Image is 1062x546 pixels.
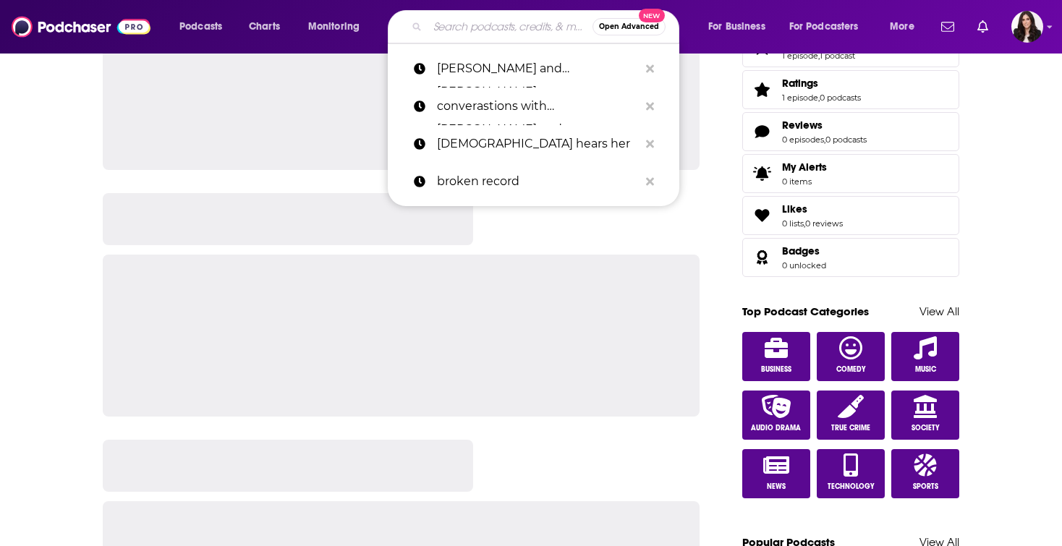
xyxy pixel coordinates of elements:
[831,424,870,432] span: True Crime
[437,50,639,88] p: john and lisa bevere
[828,482,875,491] span: Technology
[880,15,933,38] button: open menu
[1011,11,1043,43] img: User Profile
[747,80,776,100] a: Ratings
[742,196,959,235] span: Likes
[782,135,824,145] a: 0 episodes
[891,391,959,440] a: Society
[789,17,859,37] span: For Podcasters
[747,247,776,268] a: Badges
[804,218,805,229] span: ,
[169,15,241,38] button: open menu
[818,93,820,103] span: ,
[747,163,776,184] span: My Alerts
[805,218,843,229] a: 0 reviews
[742,112,959,151] span: Reviews
[747,121,776,142] a: Reviews
[782,244,826,257] a: Badges
[742,154,959,193] a: My Alerts
[891,332,959,381] a: Music
[782,161,827,174] span: My Alerts
[742,304,869,318] a: Top Podcast Categories
[915,365,936,374] span: Music
[249,17,280,37] span: Charts
[891,449,959,498] a: Sports
[782,119,823,132] span: Reviews
[817,449,885,498] a: Technology
[698,15,783,38] button: open menu
[1011,11,1043,43] button: Show profile menu
[742,238,959,277] span: Badges
[179,17,222,37] span: Podcasts
[298,15,378,38] button: open menu
[782,202,807,216] span: Likes
[747,205,776,226] a: Likes
[592,18,666,35] button: Open AdvancedNew
[817,391,885,440] a: True Crime
[782,202,843,216] a: Likes
[599,23,659,30] span: Open Advanced
[782,93,818,103] a: 1 episode
[919,304,959,318] a: View All
[782,218,804,229] a: 0 lists
[972,14,994,39] a: Show notifications dropdown
[388,50,679,88] a: [PERSON_NAME] and [PERSON_NAME]
[836,365,866,374] span: Comedy
[437,88,639,125] p: converastions with john and lisa bevere
[782,260,826,270] a: 0 unlocked
[308,17,360,37] span: Monitoring
[1011,11,1043,43] span: Logged in as RebeccaShapiro
[428,15,592,38] input: Search podcasts, credits, & more...
[708,17,765,37] span: For Business
[782,51,818,61] a: 1 episode
[935,14,960,39] a: Show notifications dropdown
[402,10,693,43] div: Search podcasts, credits, & more...
[12,13,150,40] img: Podchaser - Follow, Share and Rate Podcasts
[388,163,679,200] a: broken record
[751,424,801,432] span: Audio Drama
[782,176,827,187] span: 0 items
[890,17,914,37] span: More
[824,135,825,145] span: ,
[913,482,938,491] span: Sports
[820,51,855,61] a: 1 podcast
[742,332,810,381] a: Business
[388,88,679,125] a: converastions with [PERSON_NAME] and [PERSON_NAME]
[780,15,880,38] button: open menu
[782,119,867,132] a: Reviews
[388,125,679,163] a: [DEMOGRAPHIC_DATA] hears her
[437,163,639,200] p: broken record
[817,332,885,381] a: Comedy
[818,51,820,61] span: ,
[820,93,861,103] a: 0 podcasts
[912,424,940,432] span: Society
[767,482,786,491] span: News
[742,70,959,109] span: Ratings
[742,391,810,440] a: Audio Drama
[761,365,791,374] span: Business
[437,125,639,163] p: god hears her
[239,15,289,38] a: Charts
[782,77,818,90] span: Ratings
[639,9,665,22] span: New
[782,244,820,257] span: Badges
[782,77,861,90] a: Ratings
[742,449,810,498] a: News
[825,135,867,145] a: 0 podcasts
